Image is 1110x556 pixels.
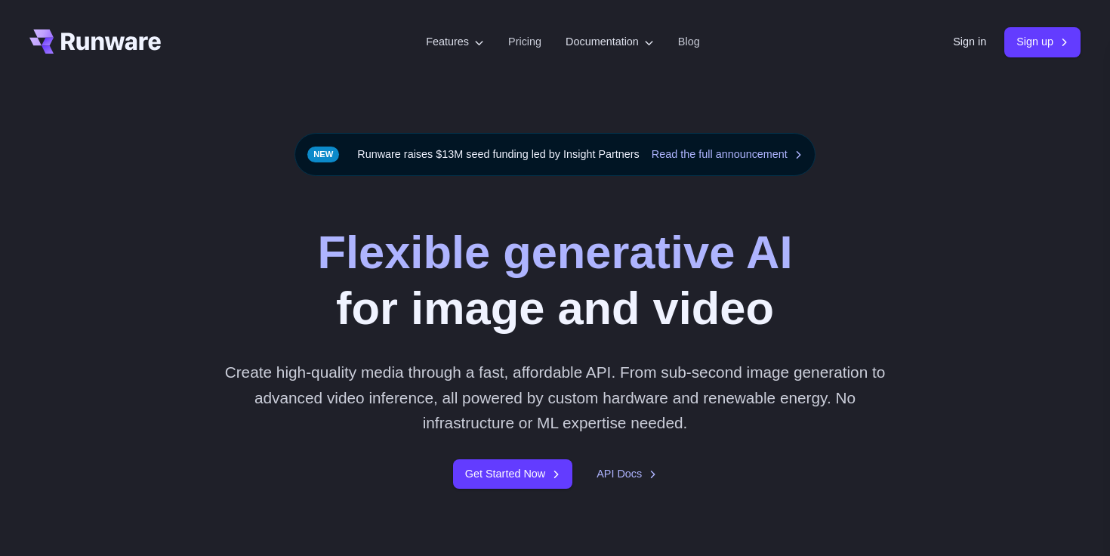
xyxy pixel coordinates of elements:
label: Features [426,33,484,51]
h1: for image and video [318,224,793,335]
p: Create high-quality media through a fast, affordable API. From sub-second image generation to adv... [219,360,892,435]
a: Read the full announcement [652,146,803,163]
label: Documentation [566,33,654,51]
a: Pricing [508,33,541,51]
a: Get Started Now [453,459,572,489]
a: API Docs [597,465,657,483]
div: Runware raises $13M seed funding led by Insight Partners [294,133,816,176]
a: Go to / [29,29,161,54]
strong: Flexible generative AI [318,226,793,278]
a: Sign in [953,33,986,51]
a: Sign up [1004,27,1081,57]
a: Blog [678,33,700,51]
